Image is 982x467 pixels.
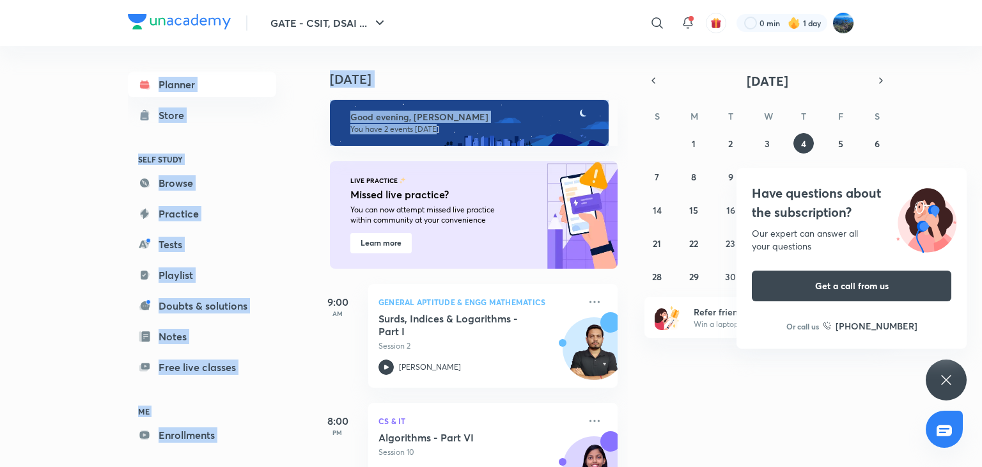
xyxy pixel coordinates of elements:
[694,305,851,319] h6: Refer friends
[399,177,406,184] img: feature
[399,361,461,373] p: [PERSON_NAME]
[689,204,698,216] abbr: September 15, 2025
[263,10,395,36] button: GATE - CSIT, DSAI ...
[728,171,733,183] abbr: September 9, 2025
[801,110,806,122] abbr: Thursday
[350,124,597,134] p: You have 2 events [DATE]
[830,133,851,154] button: September 5, 2025
[721,266,741,287] button: September 30, 2025
[128,293,276,319] a: Doubts & solutions
[378,340,579,352] p: Session 2
[836,319,917,333] h6: [PHONE_NUMBER]
[832,12,854,34] img: Karthik Koduri
[788,17,800,29] img: streak
[838,110,843,122] abbr: Friday
[764,110,773,122] abbr: Wednesday
[647,266,667,287] button: September 28, 2025
[128,324,276,349] a: Notes
[801,138,806,150] abbr: September 4, 2025
[786,321,819,332] p: Or call us
[128,201,276,226] a: Practice
[867,166,887,187] button: September 13, 2025
[128,422,276,448] a: Enrollments
[683,200,704,220] button: September 15, 2025
[765,138,770,150] abbr: September 3, 2025
[312,294,363,310] h5: 9:00
[689,271,699,283] abbr: September 29, 2025
[728,138,733,150] abbr: September 2, 2025
[128,14,231,33] a: Company Logo
[655,305,680,330] img: referral
[655,110,660,122] abbr: Sunday
[647,233,667,253] button: September 21, 2025
[655,171,659,183] abbr: September 7, 2025
[128,72,276,97] a: Planner
[725,271,736,283] abbr: September 30, 2025
[694,319,851,330] p: Win a laptop, vouchers & more
[721,133,741,154] button: September 2, 2025
[875,110,880,122] abbr: Saturday
[691,171,696,183] abbr: September 8, 2025
[128,400,276,422] h6: ME
[312,413,363,429] h5: 8:00
[721,200,741,220] button: September 16, 2025
[378,413,579,429] p: CS & IT
[726,204,735,216] abbr: September 16, 2025
[683,166,704,187] button: September 8, 2025
[728,110,733,122] abbr: Tuesday
[128,170,276,196] a: Browse
[689,237,698,249] abbr: September 22, 2025
[350,111,597,123] h6: Good evening, [PERSON_NAME]
[647,166,667,187] button: September 7, 2025
[128,148,276,170] h6: SELF STUDY
[647,200,667,220] button: September 14, 2025
[350,177,398,184] p: LIVE PRACTICE
[312,310,363,317] p: AM
[747,72,788,90] span: [DATE]
[721,233,741,253] button: September 23, 2025
[867,133,887,154] button: September 6, 2025
[330,100,609,146] img: evening
[330,72,630,87] h4: [DATE]
[653,204,662,216] abbr: September 14, 2025
[653,237,661,249] abbr: September 21, 2025
[752,227,951,253] div: Our expert can answer all your questions
[886,184,967,253] img: ttu_illustration_new.svg
[721,166,741,187] button: September 9, 2025
[378,294,579,310] p: General Aptitude & Engg Mathematics
[706,13,726,33] button: avatar
[350,187,518,202] h5: Missed live practice?
[838,138,843,150] abbr: September 5, 2025
[563,324,625,386] img: Avatar
[752,184,951,222] h4: Have questions about the subscription?
[128,102,276,128] a: Store
[378,312,538,338] h5: Surds, Indices & Logarithms - Part I
[793,166,814,187] button: September 11, 2025
[312,429,363,436] p: PM
[690,110,698,122] abbr: Monday
[692,138,696,150] abbr: September 1, 2025
[875,138,880,150] abbr: September 6, 2025
[683,233,704,253] button: September 22, 2025
[350,233,412,253] button: Learn more
[159,107,192,123] div: Store
[378,431,538,444] h5: Algorithms - Part VI
[823,319,917,333] a: [PHONE_NUMBER]
[683,266,704,287] button: September 29, 2025
[662,72,872,90] button: [DATE]
[757,166,777,187] button: September 10, 2025
[652,271,662,283] abbr: September 28, 2025
[683,133,704,154] button: September 1, 2025
[726,237,735,249] abbr: September 23, 2025
[378,447,579,458] p: Session 10
[128,262,276,288] a: Playlist
[350,205,515,225] p: You can now attempt missed live practice within community at your convenience
[752,271,951,301] button: Get a call from us
[793,133,814,154] button: September 4, 2025
[128,232,276,257] a: Tests
[128,354,276,380] a: Free live classes
[830,166,851,187] button: September 12, 2025
[757,133,777,154] button: September 3, 2025
[710,17,722,29] img: avatar
[128,14,231,29] img: Company Logo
